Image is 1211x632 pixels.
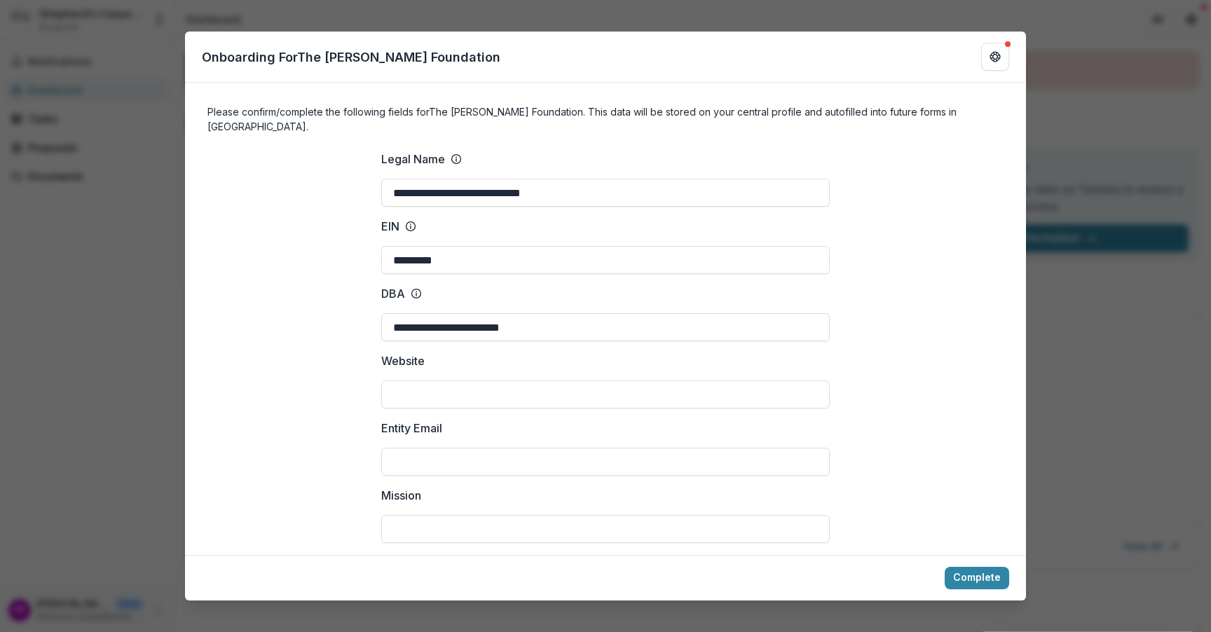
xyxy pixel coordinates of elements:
[981,43,1009,71] button: Get Help
[381,151,445,167] p: Legal Name
[207,104,1004,134] h4: Please confirm/complete the following fields for The [PERSON_NAME] Foundation . This data will be...
[381,352,425,369] p: Website
[945,567,1009,589] button: Complete
[381,218,399,235] p: EIN
[381,487,421,504] p: Mission
[202,48,500,67] p: Onboarding For The [PERSON_NAME] Foundation
[381,554,413,571] p: Vision
[381,285,405,302] p: DBA
[381,420,442,437] p: Entity Email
